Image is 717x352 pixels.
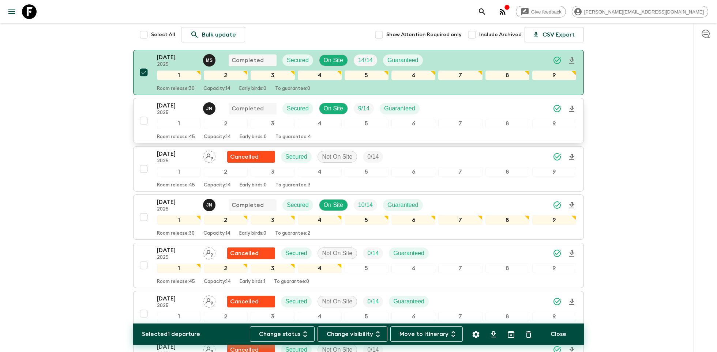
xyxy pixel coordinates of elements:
div: 5 [345,264,388,273]
div: On Site [319,103,348,114]
p: Capacity: 14 [204,134,231,140]
p: Not On Site [322,152,353,161]
div: Trip Fill [354,103,374,114]
div: 6 [391,119,435,128]
svg: Synced Successfully [553,152,562,161]
div: 9 [532,264,576,273]
p: Cancelled [230,249,259,258]
span: Assign pack leader [203,298,215,303]
div: Trip Fill [363,247,383,259]
div: Secured [282,103,313,114]
p: 2025 [157,110,197,116]
p: [DATE] [157,246,197,255]
button: Move to Itinerary [390,326,463,342]
svg: Download Onboarding [567,298,576,306]
div: 2 [204,215,248,225]
span: Assign pack leader [203,346,215,352]
p: Guaranteed [393,297,424,306]
div: 8 [485,167,529,177]
div: 7 [438,167,482,177]
button: CSV Export [525,27,584,42]
p: Secured [287,201,309,209]
p: Bulk update [202,30,236,39]
div: [PERSON_NAME][EMAIL_ADDRESS][DOMAIN_NAME] [572,6,708,18]
div: 3 [251,215,294,225]
svg: Synced Successfully [553,201,562,209]
svg: Download Onboarding [567,105,576,113]
p: [DATE] [157,149,197,158]
p: Room release: 30 [157,86,195,92]
p: Not On Site [322,249,353,258]
div: Not On Site [318,151,357,163]
div: 6 [391,264,435,273]
div: 6 [391,215,435,225]
button: [DATE]2025Assign pack leaderFlash Pack cancellationSecuredNot On SiteTrip FillGuaranteed123456789... [133,243,584,288]
p: Completed [232,104,264,113]
p: Early birds: 1 [240,279,265,285]
span: [PERSON_NAME][EMAIL_ADDRESS][DOMAIN_NAME] [580,9,708,15]
svg: Synced Successfully [553,249,562,258]
button: [DATE]2025Assign pack leaderFlash Pack cancellationSecuredNot On SiteTrip FillGuaranteed123456789... [133,291,584,336]
p: 9 / 14 [358,104,369,113]
div: 7 [438,312,482,321]
button: Settings [469,327,483,342]
div: 3 [251,264,294,273]
a: Give feedback [516,6,566,18]
p: Cancelled [230,297,259,306]
div: Trip Fill [354,54,377,66]
div: 6 [391,167,435,177]
div: 5 [345,71,388,80]
p: Secured [287,56,309,65]
div: 3 [251,119,294,128]
div: Trip Fill [354,199,377,211]
button: [DATE]2025Magda SotiriadisCompletedSecuredOn SiteTrip FillGuaranteed123456789Room release:30Capac... [133,50,584,95]
span: Janita Nurmi [203,201,217,207]
p: To guarantee: 2 [275,231,310,236]
p: [DATE] [157,294,197,303]
p: Room release: 45 [157,182,195,188]
p: Guaranteed [387,56,418,65]
button: Delete [521,327,536,342]
div: Flash Pack cancellation [227,296,275,307]
div: 1 [157,119,201,128]
span: Assign pack leader [203,153,215,159]
div: 5 [345,119,388,128]
div: 5 [345,312,388,321]
p: To guarantee: 0 [275,86,310,92]
button: search adventures [475,4,489,19]
p: Secured [287,104,309,113]
svg: Synced Successfully [553,297,562,306]
button: Change status [250,326,315,342]
button: Close [542,326,575,342]
svg: Synced Successfully [553,104,562,113]
div: 9 [532,167,576,177]
button: [DATE]2025Janita NurmiCompletedSecuredOn SiteTrip FillGuaranteed123456789Room release:45Capacity:... [133,98,584,143]
p: 2025 [157,255,197,261]
button: Change visibility [318,326,387,342]
div: 3 [251,312,294,321]
div: 8 [485,312,529,321]
div: 7 [438,119,482,128]
p: Guaranteed [384,104,415,113]
p: Secured [285,297,307,306]
div: 2 [204,167,248,177]
div: 3 [251,167,294,177]
p: On Site [324,56,343,65]
div: 1 [157,312,201,321]
div: 6 [391,312,435,321]
p: Early birds: 0 [240,134,267,140]
button: [DATE]2025Janita NurmiCompletedSecuredOn SiteTrip FillGuaranteed123456789Room release:30Capacity:... [133,194,584,240]
span: Magda Sotiriadis [203,56,217,62]
div: 4 [298,119,342,128]
div: 1 [157,264,201,273]
button: Archive (Completed, Cancelled or Unsynced Departures only) [504,327,518,342]
p: On Site [324,104,343,113]
div: Not On Site [318,247,357,259]
p: Capacity: 14 [203,231,230,236]
div: 1 [157,215,201,225]
div: 9 [532,312,576,321]
p: 0 / 14 [367,249,379,258]
div: On Site [319,199,348,211]
p: Room release: 45 [157,279,195,285]
div: 7 [438,264,482,273]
